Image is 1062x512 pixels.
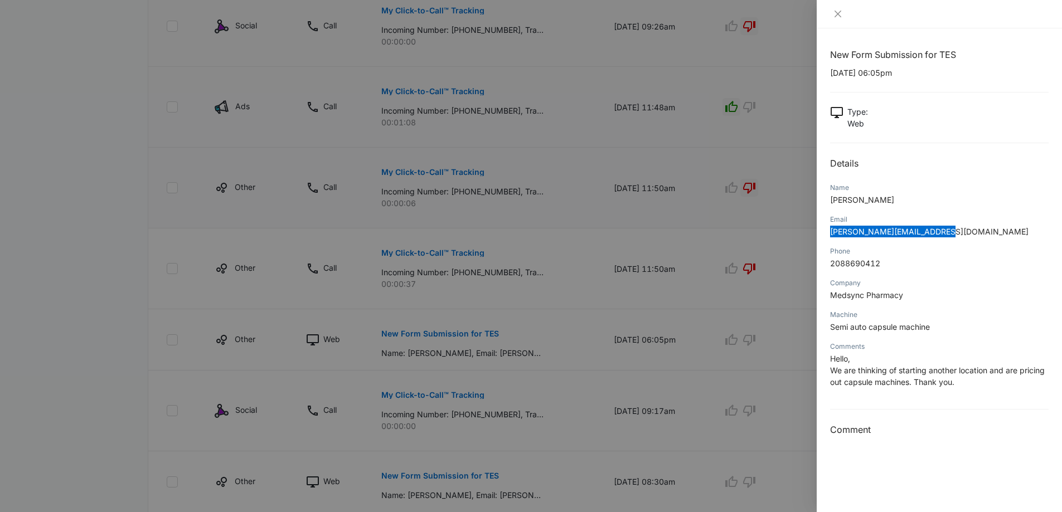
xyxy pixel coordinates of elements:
[830,183,1049,193] div: Name
[830,227,1029,236] span: [PERSON_NAME][EMAIL_ADDRESS][DOMAIN_NAME]
[830,423,1049,436] h3: Comment
[830,214,1049,225] div: Email
[830,322,930,331] span: Semi auto capsule machine
[830,290,903,300] span: Medsync Pharmacy
[830,278,1049,288] div: Company
[833,9,842,18] span: close
[847,118,868,129] p: Web
[830,9,846,19] button: Close
[847,106,868,118] p: Type :
[830,48,1049,61] h1: New Form Submission for TES
[830,195,894,204] span: [PERSON_NAME]
[830,310,1049,320] div: Machine
[830,67,1049,79] p: [DATE] 06:05pm
[830,365,1045,387] span: We are thinking of starting another location and are pricing out capsule machines. Thank you.
[830,342,1049,352] div: Comments
[830,259,880,268] span: 2088690412
[830,354,850,363] span: Hello,
[830,246,1049,256] div: Phone
[830,157,1049,170] h2: Details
